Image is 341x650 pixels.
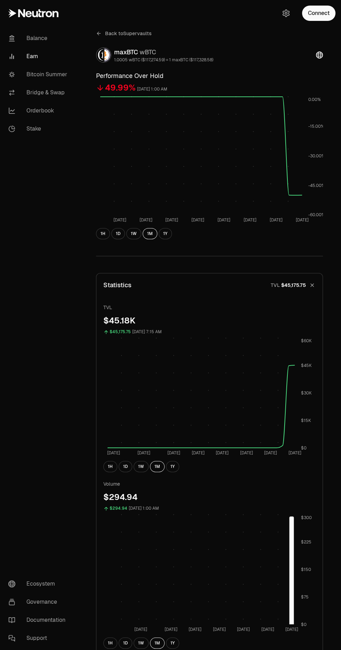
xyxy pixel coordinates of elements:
[3,84,75,102] a: Bridge & Swap
[261,627,274,632] tspan: [DATE]
[96,28,152,39] a: Back toSupervaults
[301,567,311,572] tspan: $150
[3,629,75,647] a: Support
[166,637,179,649] button: 1Y
[302,6,335,21] button: Connect
[114,57,213,63] div: 1.0005 wBTC ($117,274.59) = 1 maxBTC ($117,328.58)
[139,217,152,223] tspan: [DATE]
[165,217,178,223] tspan: [DATE]
[111,228,125,239] button: 1D
[237,627,250,632] tspan: [DATE]
[137,85,167,93] div: [DATE] 1:00 AM
[301,539,311,545] tspan: $225
[129,504,159,512] div: [DATE] 1:00 AM
[107,450,120,456] tspan: [DATE]
[213,627,226,632] tspan: [DATE]
[150,461,165,472] button: 1M
[103,280,132,290] p: Statistics
[119,461,132,472] button: 1D
[301,338,312,344] tspan: $60K
[264,450,277,456] tspan: [DATE]
[103,637,117,649] button: 1H
[3,120,75,138] a: Stake
[308,124,324,129] tspan: -15.00%
[3,47,75,65] a: Earn
[301,594,309,600] tspan: $75
[285,627,298,632] tspan: [DATE]
[191,217,204,223] tspan: [DATE]
[110,328,131,336] div: $45,175.75
[167,450,180,456] tspan: [DATE]
[301,515,312,520] tspan: $300
[3,611,75,629] a: Documentation
[301,418,311,423] tspan: $15K
[96,71,323,81] h3: Performance Over Hold
[3,102,75,120] a: Orderbook
[301,445,307,451] tspan: $0
[3,29,75,47] a: Balance
[192,450,205,456] tspan: [DATE]
[296,217,309,223] tspan: [DATE]
[271,282,280,289] p: TVL
[150,637,165,649] button: 1M
[103,304,316,311] p: TVL
[165,627,177,632] tspan: [DATE]
[3,575,75,593] a: Ecosystem
[308,97,321,102] tspan: 0.00%
[308,183,325,188] tspan: -45.00%
[113,217,126,223] tspan: [DATE]
[105,30,152,37] span: Back to Supervaults
[216,450,229,456] tspan: [DATE]
[114,47,213,57] div: maxBTC
[159,228,172,239] button: 1Y
[217,217,230,223] tspan: [DATE]
[3,593,75,611] a: Governance
[270,217,283,223] tspan: [DATE]
[244,217,256,223] tspan: [DATE]
[308,153,325,159] tspan: -30.00%
[140,48,156,56] span: wBTC
[103,492,316,503] div: $294.94
[281,282,306,289] span: $45,175.75
[134,627,147,632] tspan: [DATE]
[103,315,316,326] div: $45.18K
[288,450,301,456] tspan: [DATE]
[103,461,117,472] button: 1H
[301,363,312,368] tspan: $45K
[134,637,149,649] button: 1W
[301,621,307,627] tspan: $0
[119,637,132,649] button: 1D
[240,450,253,456] tspan: [DATE]
[96,273,323,297] button: StatisticsTVL$45,175.75
[105,82,136,93] div: 49.99%
[301,390,312,396] tspan: $30K
[96,228,110,239] button: 1H
[110,504,127,512] div: $294.94
[103,480,316,487] p: Volume
[134,461,149,472] button: 1W
[189,627,201,632] tspan: [DATE]
[308,212,325,218] tspan: -60.00%
[104,48,111,62] img: wBTC Logo
[3,65,75,84] a: Bitcoin Summer
[166,461,179,472] button: 1Y
[126,228,141,239] button: 1W
[132,328,162,336] div: [DATE] 7:15 AM
[97,48,103,62] img: maxBTC Logo
[143,228,157,239] button: 1M
[137,450,150,456] tspan: [DATE]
